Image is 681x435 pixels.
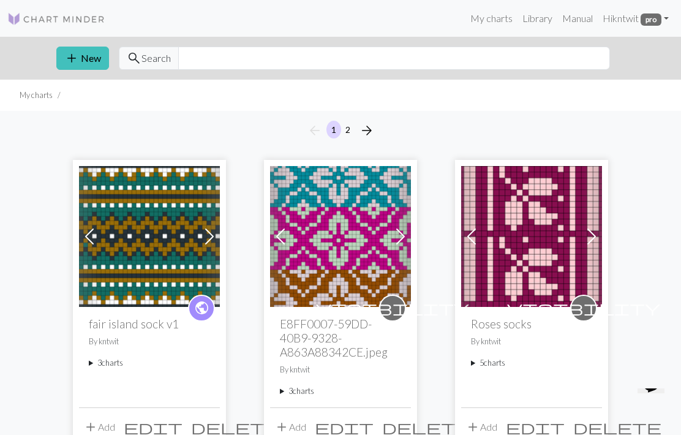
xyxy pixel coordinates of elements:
span: add [64,50,79,67]
i: Edit [506,420,565,434]
summary: 3charts [89,357,210,369]
a: public [188,295,215,322]
span: visibility [507,298,660,317]
button: 1 [326,121,341,138]
li: My charts [20,89,53,101]
img: Roses back of leg 39 sts [461,166,602,307]
i: public [194,296,209,320]
summary: 5charts [471,357,592,369]
p: By kntwit [89,336,210,347]
button: 2 [340,121,355,138]
summary: 3charts [280,385,401,397]
h2: fair island sock v1 [89,317,210,331]
button: Next [355,121,379,140]
span: arrow_forward [359,122,374,139]
i: Next [359,123,374,138]
i: Edit [124,420,182,434]
p: By kntwit [471,336,592,347]
a: fair island sock v1 [79,229,220,241]
i: Edit [315,420,374,434]
a: Manual [557,6,598,31]
a: My charts [465,6,517,31]
span: visibility [316,298,469,317]
i: private [507,296,660,320]
span: Search [141,51,171,66]
i: private [316,296,469,320]
a: Roses back of leg 39 sts [461,229,602,241]
iframe: chat widget [633,388,674,428]
span: search [127,50,141,67]
p: By kntwit [280,364,401,376]
img: Logo [7,12,105,26]
span: pro [641,13,661,26]
nav: Page navigation [303,121,379,140]
a: Eedit flower 72sts [270,229,411,241]
h2: Roses socks [471,317,592,331]
span: public [194,298,209,317]
img: fair island sock v1 [79,166,220,307]
h2: E8FF0007-59DD-40B9-9328-A863A88342CE.jpeg [280,317,401,359]
a: Hikntwit pro [598,6,674,31]
a: Library [517,6,557,31]
img: Eedit flower 72sts [270,166,411,307]
button: New [56,47,109,70]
